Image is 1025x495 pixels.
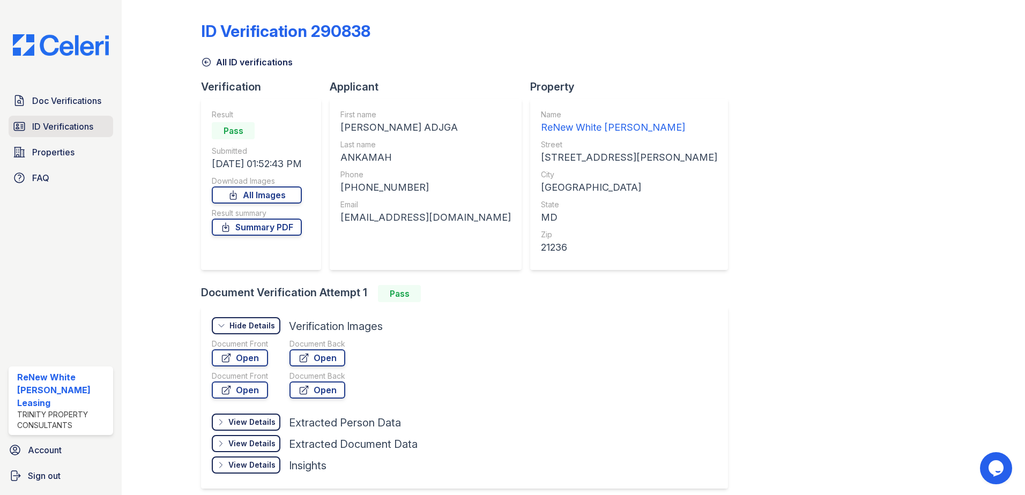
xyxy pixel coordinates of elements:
[9,167,113,189] a: FAQ
[340,139,511,150] div: Last name
[32,120,93,133] span: ID Verifications
[212,156,302,171] div: [DATE] 01:52:43 PM
[212,109,302,120] div: Result
[330,79,530,94] div: Applicant
[201,79,330,94] div: Verification
[541,120,717,135] div: ReNew White [PERSON_NAME]
[541,180,717,195] div: [GEOGRAPHIC_DATA]
[541,169,717,180] div: City
[4,439,117,461] a: Account
[228,460,276,470] div: View Details
[530,79,737,94] div: Property
[4,34,117,56] img: CE_Logo_Blue-a8612792a0a2168367f1c8372b55b34899dd931a85d93a1a3d3e32e68fde9ad4.png
[289,349,345,366] a: Open
[541,139,717,150] div: Street
[32,171,49,184] span: FAQ
[212,176,302,186] div: Download Images
[541,229,717,240] div: Zip
[32,146,75,159] span: Properties
[541,199,717,210] div: State
[289,319,383,334] div: Verification Images
[9,90,113,111] a: Doc Verifications
[17,371,109,409] div: ReNew White [PERSON_NAME] Leasing
[340,120,511,135] div: [PERSON_NAME] ADJGA
[340,150,511,165] div: ANKAMAH
[340,169,511,180] div: Phone
[17,409,109,431] div: Trinity Property Consultants
[541,210,717,225] div: MD
[289,381,345,399] a: Open
[212,146,302,156] div: Submitted
[289,437,418,452] div: Extracted Document Data
[340,199,511,210] div: Email
[289,415,401,430] div: Extracted Person Data
[9,116,113,137] a: ID Verifications
[378,285,421,302] div: Pass
[541,150,717,165] div: [STREET_ADDRESS][PERSON_NAME]
[289,371,345,381] div: Document Back
[212,349,268,366] a: Open
[340,109,511,120] div: First name
[201,21,370,41] div: ID Verification 290838
[28,469,61,482] span: Sign out
[28,444,62,456] span: Account
[4,465,117,486] a: Sign out
[32,94,101,107] span: Doc Verifications
[229,320,275,331] div: Hide Details
[541,109,717,120] div: Name
[980,452,1014,484] iframe: chat widget
[201,285,737,302] div: Document Verification Attempt 1
[541,240,717,255] div: 21236
[289,339,345,349] div: Document Back
[289,458,326,473] div: Insights
[228,417,276,427] div: View Details
[340,180,511,195] div: [PHONE_NUMBER]
[212,186,302,204] a: All Images
[212,371,268,381] div: Document Front
[9,141,113,163] a: Properties
[212,381,268,399] a: Open
[212,208,302,219] div: Result summary
[212,219,302,236] a: Summary PDF
[201,56,293,69] a: All ID verifications
[340,210,511,225] div: [EMAIL_ADDRESS][DOMAIN_NAME]
[228,438,276,449] div: View Details
[212,339,268,349] div: Document Front
[212,122,255,139] div: Pass
[541,109,717,135] a: Name ReNew White [PERSON_NAME]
